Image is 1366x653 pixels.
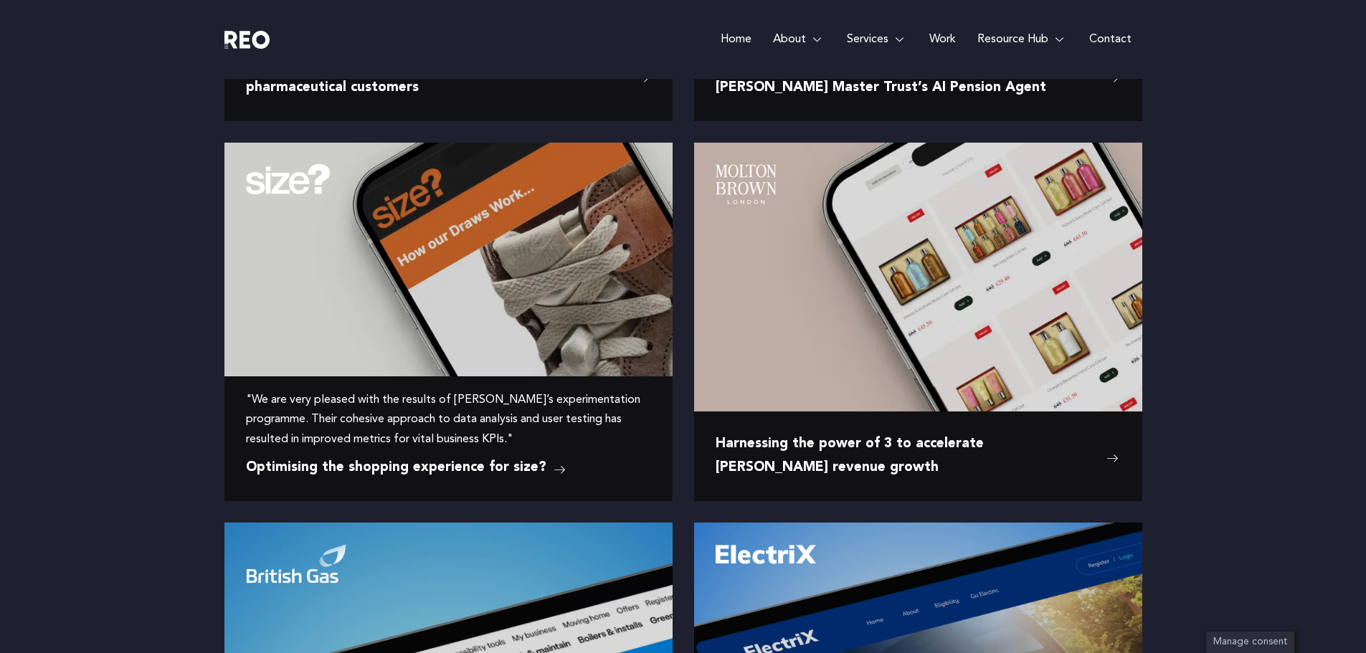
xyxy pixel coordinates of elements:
a: "We are very pleased with the results of [PERSON_NAME]’s experimentation programme. Their cohesiv... [246,391,651,449]
a: Harnessing the power of 3 to accelerate [PERSON_NAME] revenue growth [716,433,1121,480]
a: Optimising the shopping experience for size? [246,457,568,480]
span: Harnessing the power of 3 to accelerate [PERSON_NAME] revenue growth [716,433,1099,480]
span: Manage consent [1213,637,1287,647]
span: Optimising the shopping experience for size? [246,457,546,480]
